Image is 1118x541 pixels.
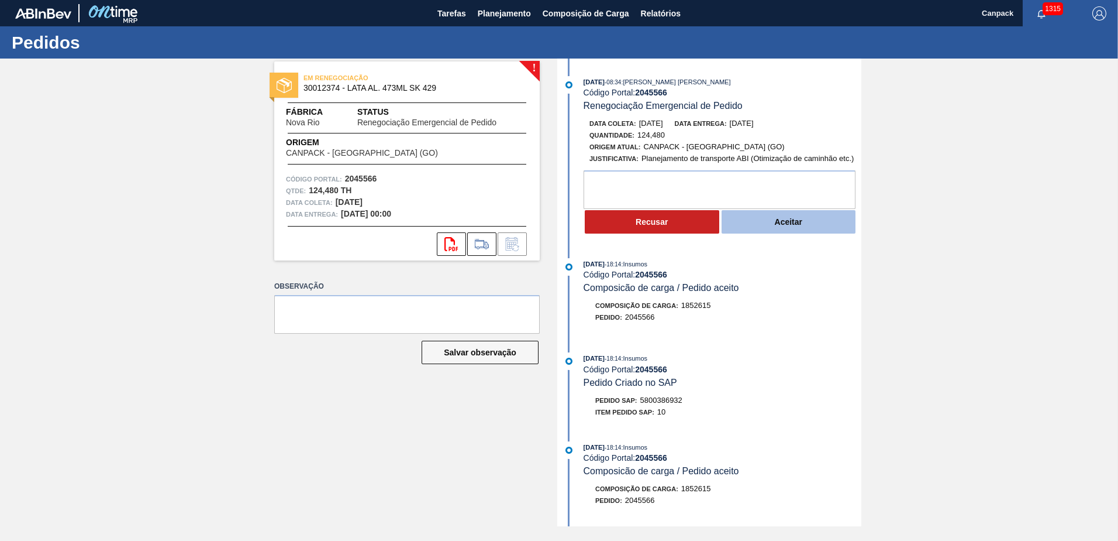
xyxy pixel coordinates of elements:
span: Composicão de carga / Pedido aceito [584,283,739,293]
span: Status [357,106,528,118]
img: status [277,78,292,93]
h1: Pedidos [12,36,219,49]
span: : Insumos [621,444,647,451]
span: Nova Rio [286,118,320,127]
div: Ir para Composição de Carga [467,232,496,256]
span: [DATE] [730,119,754,128]
span: 2045566 [625,496,655,505]
span: Pedido SAP: [595,397,637,404]
strong: 2045566 [345,174,377,183]
div: Código Portal: [584,270,861,279]
span: Fábrica [286,106,357,118]
span: : [PERSON_NAME] [PERSON_NAME] [621,78,730,85]
span: EM RENEGOCIAÇÃO [303,72,467,84]
span: [DATE] [639,119,663,128]
img: atual [565,447,572,454]
strong: 124,480 TH [309,186,351,195]
span: Planejamento [478,6,531,20]
span: Data coleta: [286,197,333,208]
span: 1852615 [681,484,711,493]
strong: 2045566 [635,88,667,97]
span: Origem [286,136,471,149]
span: 5800386932 [640,396,682,405]
span: - 18:14 [605,355,621,362]
span: 2045566 [625,313,655,321]
span: - 18:14 [605,261,621,268]
div: Código Portal: [584,88,861,97]
div: Código Portal: [584,365,861,374]
span: [DATE] [584,355,605,362]
span: - 18:14 [605,444,621,451]
img: atual [565,81,572,88]
img: TNhmsLtSVTkK8tSr43FrP2fwEKptu5GPRR3wAAAABJRU5ErkJggg== [15,8,71,19]
div: Abrir arquivo PDF [437,232,466,256]
span: Renegociação Emergencial de Pedido [357,118,496,127]
span: Composicão de carga / Pedido aceito [584,466,739,476]
span: 1315 [1043,2,1063,15]
span: Relatórios [641,6,681,20]
div: Código Portal: [584,453,861,463]
button: Aceitar [722,210,856,234]
strong: [DATE] 00:00 [341,209,391,218]
span: 1852615 [681,301,711,310]
strong: 2045566 [635,270,667,279]
span: Quantidade : [589,132,634,139]
strong: 2045566 [635,365,667,374]
span: 10 [657,408,665,416]
span: : Insumos [621,355,647,362]
span: Renegociação Emergencial de Pedido [584,101,743,111]
div: Informar alteração no pedido [498,232,527,256]
span: CANPACK - [GEOGRAPHIC_DATA] (GO) [286,149,438,157]
span: [DATE] [584,78,605,85]
span: Qtde : [286,185,306,197]
img: atual [565,263,572,270]
span: Data coleta: [589,120,636,127]
span: Pedido : [595,314,622,321]
span: Tarefas [437,6,466,20]
span: CANPACK - [GEOGRAPHIC_DATA] (GO) [643,142,784,151]
button: Notificações [1023,5,1060,22]
span: [DATE] [584,261,605,268]
span: Código Portal: [286,173,342,185]
span: [DATE] [584,444,605,451]
span: Pedido Criado no SAP [584,378,677,388]
span: Pedido : [595,497,622,504]
span: Composição de Carga : [595,485,678,492]
button: Salvar observação [422,341,539,364]
span: Item pedido SAP: [595,409,654,416]
span: Data entrega: [675,120,727,127]
span: : Insumos [621,261,647,268]
span: - 08:34 [605,79,621,85]
strong: [DATE] [336,197,363,207]
span: Composição de Carga [543,6,629,20]
img: atual [565,358,572,365]
span: Origem Atual: [589,143,640,150]
img: Logout [1092,6,1106,20]
span: Data entrega: [286,208,338,220]
span: Justificativa: [589,155,639,162]
label: Observação [274,278,540,295]
span: Composição de Carga : [595,302,678,309]
button: Recusar [585,210,719,234]
span: Planejamento de transporte ABI (Otimização de caminhão etc.) [641,154,854,163]
span: 30012374 - LATA AL. 473ML SK 429 [303,84,516,93]
strong: 2045566 [635,453,667,463]
span: 124,480 [637,131,665,139]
